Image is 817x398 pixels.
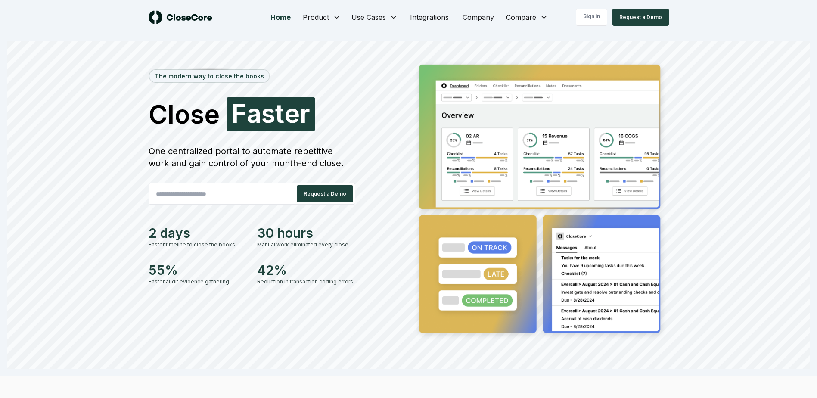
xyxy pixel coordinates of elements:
[149,101,220,127] span: Close
[284,100,300,126] span: e
[247,100,261,126] span: a
[264,9,298,26] a: Home
[501,9,553,26] button: Compare
[275,100,284,126] span: t
[506,12,536,22] span: Compare
[298,9,346,26] button: Product
[612,9,669,26] button: Request a Demo
[300,100,310,126] span: r
[257,278,355,286] div: Reduction in transaction coding errors
[149,70,269,82] div: The modern way to close the books
[403,9,456,26] a: Integrations
[297,185,353,202] button: Request a Demo
[346,9,403,26] button: Use Cases
[149,262,247,278] div: 55%
[149,10,212,24] img: logo
[412,59,669,342] img: Jumbotron
[149,278,247,286] div: Faster audit evidence gathering
[149,241,247,249] div: Faster timeline to close the books
[257,262,355,278] div: 42%
[149,145,355,169] div: One centralized portal to automate repetitive work and gain control of your month-end close.
[261,100,275,126] span: s
[232,100,247,126] span: F
[576,9,607,26] a: Sign in
[456,9,501,26] a: Company
[257,241,355,249] div: Manual work eliminated every close
[351,12,386,22] span: Use Cases
[149,225,247,241] div: 2 days
[303,12,329,22] span: Product
[257,225,355,241] div: 30 hours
